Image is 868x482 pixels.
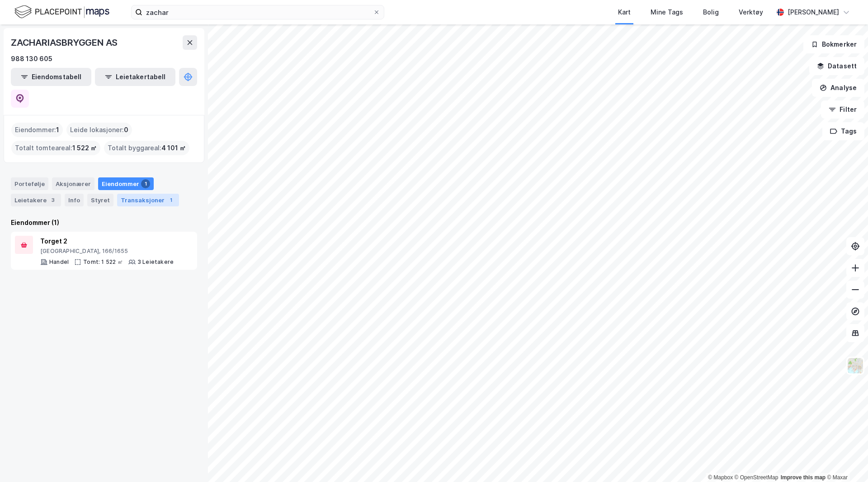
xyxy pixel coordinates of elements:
[124,124,128,135] span: 0
[11,217,197,228] div: Eiendommer (1)
[809,57,864,75] button: Datasett
[83,258,123,266] div: Tomt: 1 522 ㎡
[735,474,778,481] a: OpenStreetMap
[65,194,84,206] div: Info
[11,194,61,206] div: Leietakere
[812,79,864,97] button: Analyse
[11,68,91,86] button: Eiendomstabell
[40,248,174,255] div: [GEOGRAPHIC_DATA], 166/1655
[803,35,864,53] button: Bokmerker
[141,179,150,188] div: 1
[166,196,175,205] div: 1
[56,124,59,135] span: 1
[823,439,868,482] div: Kontrollprogram for chat
[821,100,864,119] button: Filter
[161,143,186,153] span: 4 101 ㎡
[142,5,373,19] input: Søk på adresse, matrikkel, gårdeiere, leietakere eller personer
[651,7,683,18] div: Mine Tags
[823,439,868,482] iframe: Chat Widget
[11,123,63,137] div: Eiendommer :
[72,143,97,153] span: 1 522 ㎡
[117,194,179,206] div: Transaksjoner
[40,236,174,247] div: Torget 2
[11,177,48,190] div: Portefølje
[66,123,132,137] div: Leide lokasjoner :
[14,4,109,20] img: logo.f888ab2527a4732fd821a326f86c7f29.svg
[708,474,733,481] a: Mapbox
[11,35,119,50] div: ZACHARIASBRYGGEN AS
[11,53,52,64] div: 988 130 605
[739,7,763,18] div: Verktøy
[49,258,69,266] div: Handel
[95,68,175,86] button: Leietakertabell
[788,7,839,18] div: [PERSON_NAME]
[52,177,94,190] div: Aksjonærer
[137,258,174,266] div: 3 Leietakere
[618,7,631,18] div: Kart
[847,357,864,374] img: Z
[104,141,189,155] div: Totalt byggareal :
[781,474,826,481] a: Improve this map
[87,194,113,206] div: Styret
[11,141,100,155] div: Totalt tomteareal :
[822,122,864,140] button: Tags
[48,196,57,205] div: 3
[98,177,154,190] div: Eiendommer
[703,7,719,18] div: Bolig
